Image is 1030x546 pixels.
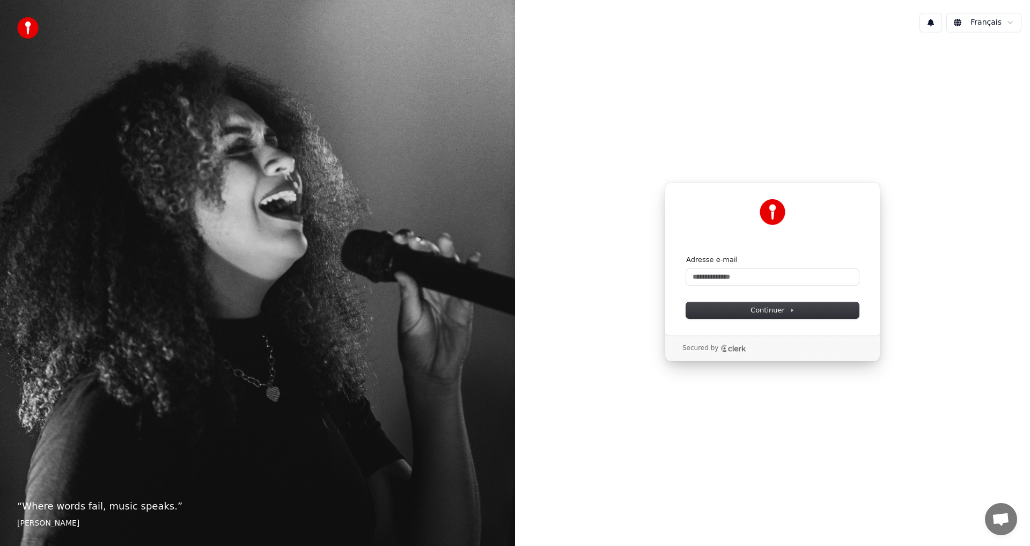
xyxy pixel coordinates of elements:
p: Secured by [682,344,718,353]
a: Ouvrir le chat [985,503,1017,535]
label: Adresse e-mail [686,255,738,265]
a: Clerk logo [720,345,746,352]
span: Continuer [751,305,794,315]
button: Continuer [686,302,859,318]
img: Youka [760,199,785,225]
img: youka [17,17,39,39]
footer: [PERSON_NAME] [17,518,498,529]
p: “ Where words fail, music speaks. ” [17,499,498,514]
